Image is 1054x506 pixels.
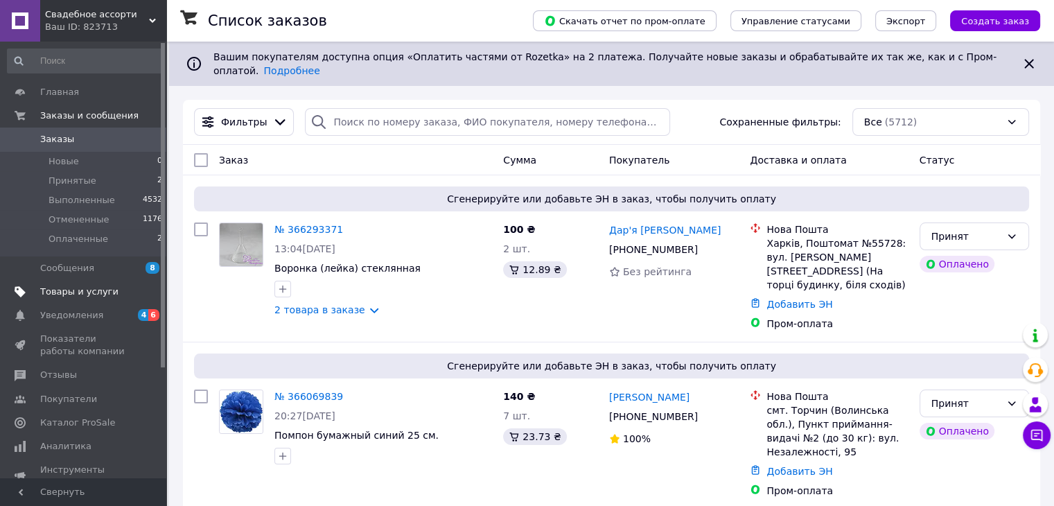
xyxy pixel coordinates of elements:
span: Покупатель [609,155,670,166]
span: Статус [920,155,955,166]
a: Добавить ЭН [766,466,832,477]
button: Экспорт [875,10,936,31]
span: Сообщения [40,262,94,274]
a: Создать заказ [936,15,1040,26]
span: 100% [623,433,651,444]
span: Заказы и сообщения [40,110,139,122]
span: Управление статусами [741,16,850,26]
a: 2 товара в заказе [274,304,365,315]
span: Сгенерируйте или добавьте ЭН в заказ, чтобы получить оплату [200,359,1024,373]
span: Без рейтинга [623,266,692,277]
span: 140 ₴ [503,391,535,402]
div: Ваш ID: 823713 [45,21,166,33]
span: [PHONE_NUMBER] [609,244,698,255]
a: № 366069839 [274,391,343,402]
span: Каталог ProSale [40,417,115,429]
span: Аналитика [40,440,91,453]
span: 6 [148,309,159,321]
span: Фильтры [221,115,267,129]
button: Управление статусами [730,10,861,31]
span: (5712) [885,116,917,128]
span: Свадебное ассорти [45,8,149,21]
a: Воронка (лейка) стеклянная [274,263,421,274]
button: Чат с покупателем [1023,421,1051,449]
span: 4532 [143,194,162,207]
a: Фото товару [219,223,263,267]
span: Сгенерируйте или добавьте ЭН в заказ, чтобы получить оплату [200,192,1024,206]
img: Фото товару [220,223,263,266]
span: Инструменты вебмастера и SEO [40,464,128,489]
span: Сохраненные фильтры: [719,115,841,129]
span: Уведомления [40,309,103,322]
span: Главная [40,86,79,98]
span: 100 ₴ [503,224,535,235]
div: Харків, Поштомат №55728: вул. [PERSON_NAME][STREET_ADDRESS] (На торці будинку, біля сходів) [766,236,908,292]
span: 7 шт. [503,410,530,421]
div: 23.73 ₴ [503,428,566,445]
div: Оплачено [920,256,994,272]
div: смт. Торчин (Волинська обл.), Пункт приймання-видачі №2 (до 30 кг): вул. Незалежності, 95 [766,403,908,459]
span: Отмененные [49,213,109,226]
span: 0 [157,155,162,168]
div: 12.89 ₴ [503,261,566,278]
div: Пром-оплата [766,484,908,498]
span: Принятые [49,175,96,187]
span: Создать заказ [961,16,1029,26]
a: [PERSON_NAME] [609,390,690,404]
h1: Список заказов [208,12,327,29]
span: Показатели работы компании [40,333,128,358]
span: 20:27[DATE] [274,410,335,421]
span: Оплаченные [49,233,108,245]
div: Нова Пошта [766,390,908,403]
div: Принят [931,229,1001,244]
span: Экспорт [886,16,925,26]
a: Дар'я [PERSON_NAME] [609,223,721,237]
a: Помпон бумажный синий 25 см. [274,430,439,441]
span: Сумма [503,155,536,166]
a: Подробнее [264,65,320,76]
span: [PHONE_NUMBER] [609,411,698,422]
span: Доставка и оплата [750,155,846,166]
span: 2 [157,175,162,187]
div: Пром-оплата [766,317,908,331]
div: Нова Пошта [766,223,908,236]
span: 8 [146,262,159,274]
img: Фото товару [220,390,263,433]
a: Добавить ЭН [766,299,832,310]
span: Отзывы [40,369,77,381]
div: Оплачено [920,423,994,439]
span: Все [864,115,882,129]
span: Новые [49,155,79,168]
div: Принят [931,396,1001,411]
input: Поиск [7,49,164,73]
span: Вашим покупателям доступна опция «Оплатить частями от Rozetka» на 2 платежа. Получайте новые зака... [213,51,996,76]
span: Выполненные [49,194,115,207]
button: Скачать отчет по пром-оплате [533,10,717,31]
span: Покупатели [40,393,97,405]
span: 1176 [143,213,162,226]
button: Создать заказ [950,10,1040,31]
span: 4 [138,309,149,321]
span: 13:04[DATE] [274,243,335,254]
span: 2 [157,233,162,245]
span: Товары и услуги [40,286,118,298]
span: Заказ [219,155,248,166]
a: Фото товару [219,390,263,434]
input: Поиск по номеру заказа, ФИО покупателя, номеру телефона, Email, номеру накладной [305,108,670,136]
span: Заказы [40,133,74,146]
span: Скачать отчет по пром-оплате [544,15,705,27]
span: 2 шт. [503,243,530,254]
a: № 366293371 [274,224,343,235]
